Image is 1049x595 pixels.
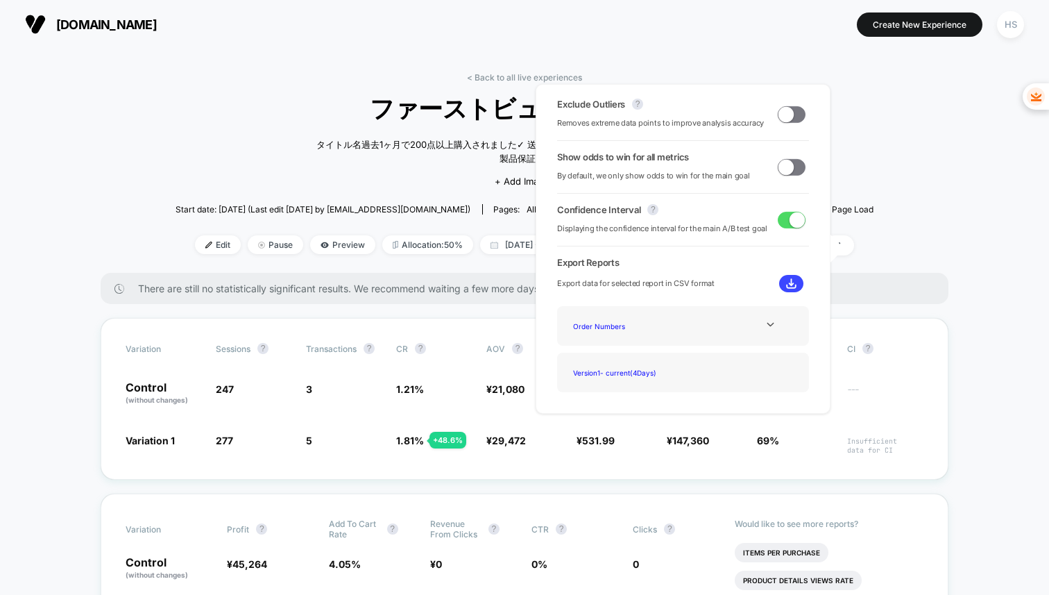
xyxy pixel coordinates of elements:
span: CTR [531,524,549,535]
span: Variation [126,519,202,539]
span: Variation [126,343,202,354]
button: ? [488,523,500,535]
span: ¥ [430,558,442,570]
span: Revenue From Clicks [430,519,481,539]
span: Preview [310,235,375,254]
span: ¥ [667,435,709,446]
span: ¥ [227,558,267,570]
span: Start date: [DATE] (Last edit [DATE] by [EMAIL_ADDRESS][DOMAIN_NAME]) [176,204,470,215]
span: 4.05 % [329,558,361,570]
span: Pause [248,235,303,254]
button: ? [862,343,873,354]
button: ? [415,343,426,354]
span: 277 [216,435,233,446]
span: [DATE] - [DATE] [480,235,592,254]
button: ? [664,523,675,535]
span: Export data for selected report in CSV format [557,277,715,290]
button: ? [632,99,643,110]
span: 531.99 [582,435,615,446]
span: Add To Cart Rate [329,519,380,539]
div: Pages: [493,204,563,215]
span: 147,360 [672,435,709,446]
button: ? [257,343,268,354]
button: ? [256,523,267,535]
span: By default, we only show odds to win for the main goal [557,169,750,183]
span: タイトル名過去1ヶ月で200点以上購入されました✓ 送料無料 ✓ 30日間 全額返金保証 ✓ 1年間の製品保証 [315,138,721,165]
img: Visually logo [25,14,46,35]
span: ¥ [577,435,615,446]
div: HS [997,11,1024,38]
button: Create New Experience [857,12,982,37]
span: 69% [757,435,779,446]
div: Version 1 - current ( 4 Days) [568,363,679,382]
span: 5 [306,435,312,446]
span: Show odds to win for all metrics [557,151,689,162]
span: 21,080 [492,383,524,395]
span: + Add Images [495,176,554,187]
span: ¥ [486,383,524,395]
img: download [786,278,796,289]
span: CI [847,343,923,354]
span: Confidence Interval [557,204,640,215]
button: ? [512,343,523,354]
li: Items Per Purchase [735,543,828,562]
img: calendar [491,242,498,249]
span: Exclude Outliers [557,99,625,110]
span: 0 % [531,558,547,570]
span: Profit [227,524,249,535]
button: ? [387,523,398,535]
span: 45,264 [232,558,267,570]
span: Allocation: 50% [382,235,473,254]
a: < Back to all live experiences [467,72,582,83]
span: 0 [633,558,639,570]
p: Control [126,382,202,405]
button: HS [993,10,1028,39]
span: Page Load [832,204,873,215]
span: AOV [486,344,505,354]
span: CR [396,344,408,354]
span: Export Reports [557,257,809,268]
img: rebalance [393,241,398,249]
span: 29,472 [492,435,526,446]
span: There are still no statistically significant results. We recommend waiting a few more days [138,283,921,294]
img: end [258,242,265,249]
p: Would like to see more reports? [735,519,924,529]
li: Product Details Views Rate [735,571,862,590]
span: --- [847,385,923,405]
span: 1.81 % [396,435,424,446]
span: 1.21 % [396,383,424,395]
span: (without changes) [126,396,188,404]
span: Sessions [216,344,250,354]
span: Clicks [633,524,657,535]
span: Displaying the confidence interval for the main A/B test goal [557,222,767,235]
div: + 48.6 % [429,432,466,449]
span: 3 [306,383,312,395]
span: Removes extreme data points to improve analysis accuracy [557,117,764,130]
img: edit [205,242,212,249]
button: ? [556,523,567,535]
span: ファーストビューテスト [210,93,839,126]
p: Control [126,557,213,580]
span: 247 [216,383,234,395]
span: Transactions [306,344,357,354]
button: ? [364,343,375,354]
button: ? [647,204,658,215]
span: Insufficient data for CI [847,437,923,455]
span: [DOMAIN_NAME] [56,17,157,32]
span: Edit [195,235,241,254]
span: Variation 1 [126,435,175,446]
div: Order Numbers [568,317,679,335]
span: 0 [436,558,442,570]
button: [DOMAIN_NAME] [21,13,161,35]
span: ¥ [486,435,526,446]
span: (without changes) [126,571,188,579]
